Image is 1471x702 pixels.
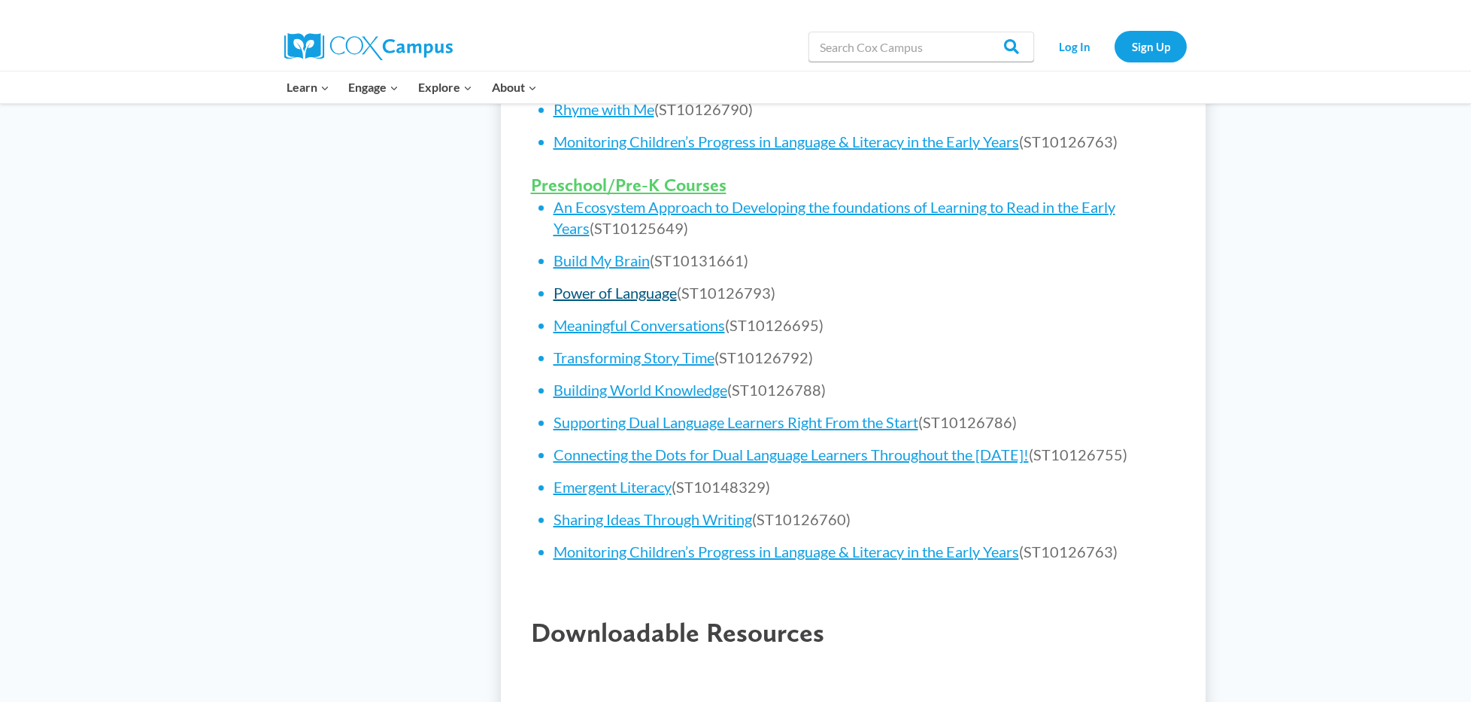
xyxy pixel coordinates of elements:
[554,250,1176,271] li: (ST10131661)
[554,542,1019,561] a: Monitoring Children’s Progress in Language & Literacy in the Early Years
[554,284,677,302] a: Power of Language
[531,174,726,196] span: Preschool/Pre-K Courses
[554,251,650,269] a: Build My Brain
[277,71,546,103] nav: Primary Navigation
[531,616,1176,649] h2: Downloadable Resources
[554,381,727,399] a: Building World Knowledge
[554,348,714,366] a: Transforming Story Time
[1042,31,1107,62] a: Log In
[408,71,482,103] button: Child menu of Explore
[554,198,1115,237] a: An Ecosystem Approach to Developing the foundations of Learning to Read in the Early Years
[808,32,1034,62] input: Search Cox Campus
[554,379,1176,400] li: (ST10126788)
[339,71,409,103] button: Child menu of Engage
[554,413,918,431] a: Supporting Dual Language Learners Right From the Start
[554,412,1176,433] li: (ST10126786)
[1042,31,1187,62] nav: Secondary Navigation
[554,315,1176,336] li: (ST10126695)
[554,445,1029,463] a: Connecting the Dots for Dual Language Learners Throughout the [DATE]!
[554,132,1019,150] a: Monitoring Children’s Progress in Language & Literacy in the Early Years
[554,100,654,118] a: Rhyme with Me
[554,541,1176,562] li: (ST10126763)
[554,316,725,334] a: Meaningful Conversations
[554,347,1176,368] li: (ST10126792)
[554,510,752,528] a: Sharing Ideas Through Writing
[554,196,1176,239] li: (ST10125649)
[284,33,453,60] img: Cox Campus
[554,282,1176,303] li: (ST10126793)
[1115,31,1187,62] a: Sign Up
[554,478,672,496] a: Emergent Literacy
[554,476,1176,497] li: (ST10148329)
[482,71,547,103] button: Child menu of About
[554,509,1176,530] li: (ST10126760)
[554,99,1176,120] li: (ST10126790)
[277,71,339,103] button: Child menu of Learn
[554,131,1176,152] li: (ST10126763)
[554,444,1176,465] li: (ST10126755)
